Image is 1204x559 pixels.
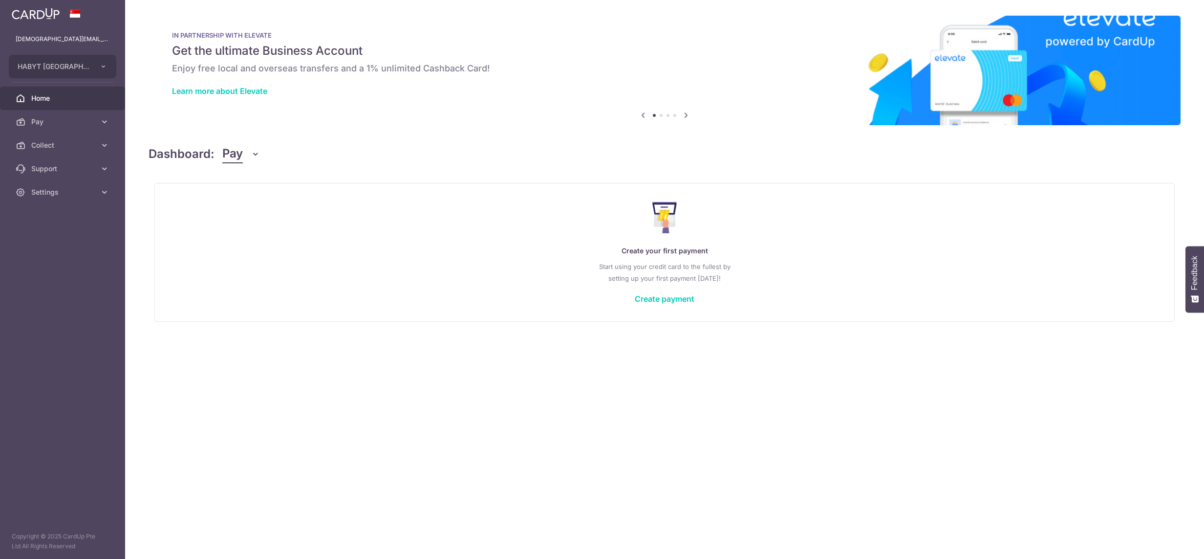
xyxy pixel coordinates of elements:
[1185,246,1204,313] button: Feedback - Show survey
[174,245,1155,257] p: Create your first payment
[31,117,96,127] span: Pay
[222,145,260,163] button: Pay
[12,8,60,20] img: CardUp
[222,145,243,163] span: Pay
[9,55,116,78] button: HABYT [GEOGRAPHIC_DATA] ONE PTE. LTD.
[1190,256,1199,290] span: Feedback
[172,31,1157,39] p: IN PARTNERSHIP WITH ELEVATE
[172,63,1157,74] h6: Enjoy free local and overseas transfers and a 1% unlimited Cashback Card!
[635,294,694,304] a: Create payment
[31,187,96,197] span: Settings
[31,164,96,174] span: Support
[18,62,90,71] span: HABYT [GEOGRAPHIC_DATA] ONE PTE. LTD.
[149,145,215,163] h4: Dashboard:
[31,93,96,103] span: Home
[174,261,1155,284] p: Start using your credit card to the fullest by setting up your first payment [DATE]!
[652,202,677,233] img: Make Payment
[172,86,267,96] a: Learn more about Elevate
[31,140,96,150] span: Collect
[16,34,109,44] p: [DEMOGRAPHIC_DATA][EMAIL_ADDRESS][DOMAIN_NAME]
[172,43,1157,59] h5: Get the ultimate Business Account
[149,16,1181,125] img: Renovation banner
